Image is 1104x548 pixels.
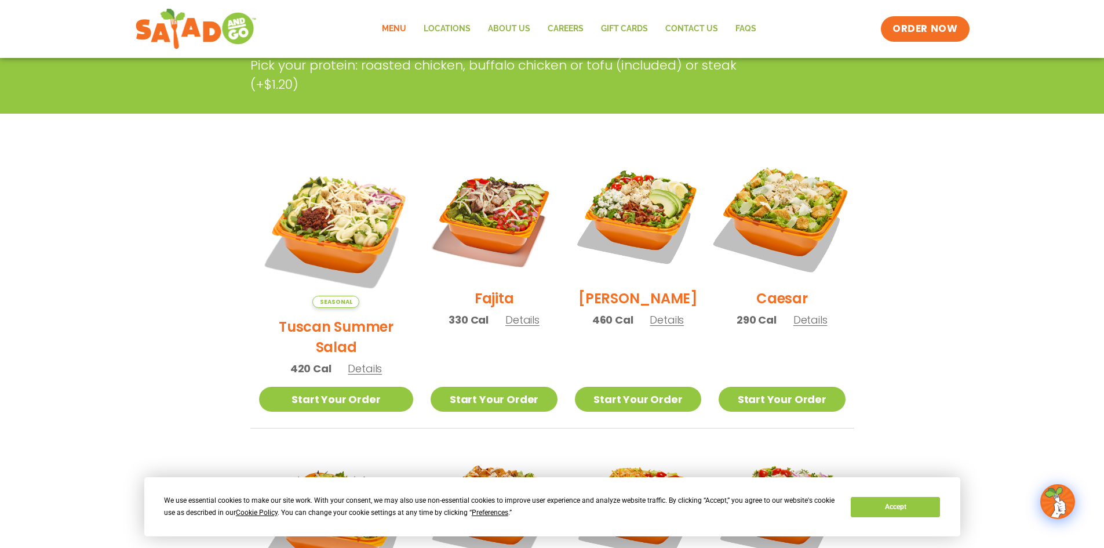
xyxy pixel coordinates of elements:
a: Locations [415,16,479,42]
h2: Caesar [756,288,808,309]
a: Start Your Order [575,387,701,412]
a: Start Your Order [431,387,557,412]
a: Start Your Order [259,387,414,412]
img: Product photo for Tuscan Summer Salad [259,153,414,308]
a: GIFT CARDS [592,16,657,42]
a: About Us [479,16,539,42]
h2: [PERSON_NAME] [578,288,698,309]
a: FAQs [727,16,765,42]
span: ORDER NOW [892,22,957,36]
a: Menu [373,16,415,42]
img: wpChatIcon [1041,485,1074,518]
span: 290 Cal [737,312,777,328]
div: Cookie Consent Prompt [144,477,960,536]
div: We use essential cookies to make our site work. With your consent, we may also use non-essential ... [164,495,837,519]
a: ORDER NOW [881,16,969,42]
p: Pick your protein: roasted chicken, buffalo chicken or tofu (included) or steak (+$1.20) [250,56,766,94]
span: Details [348,361,382,376]
a: Contact Us [657,16,727,42]
h2: Tuscan Summer Salad [259,317,414,357]
span: Preferences [472,509,508,517]
span: 420 Cal [290,361,331,376]
img: Product photo for Cobb Salad [575,153,701,280]
span: Cookie Policy [236,509,278,517]
img: Product photo for Caesar Salad [708,142,856,291]
span: Details [505,313,540,327]
a: Careers [539,16,592,42]
span: 330 Cal [449,312,489,328]
span: Seasonal [312,296,359,308]
h2: Fajita [475,288,514,309]
img: Product photo for Fajita Salad [431,153,557,280]
span: Details [650,313,684,327]
nav: Menu [373,16,765,42]
a: Start Your Order [719,387,845,412]
span: Details [793,313,828,327]
img: new-SAG-logo-768×292 [135,6,257,52]
button: Accept [851,497,940,517]
span: 460 Cal [592,312,633,328]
